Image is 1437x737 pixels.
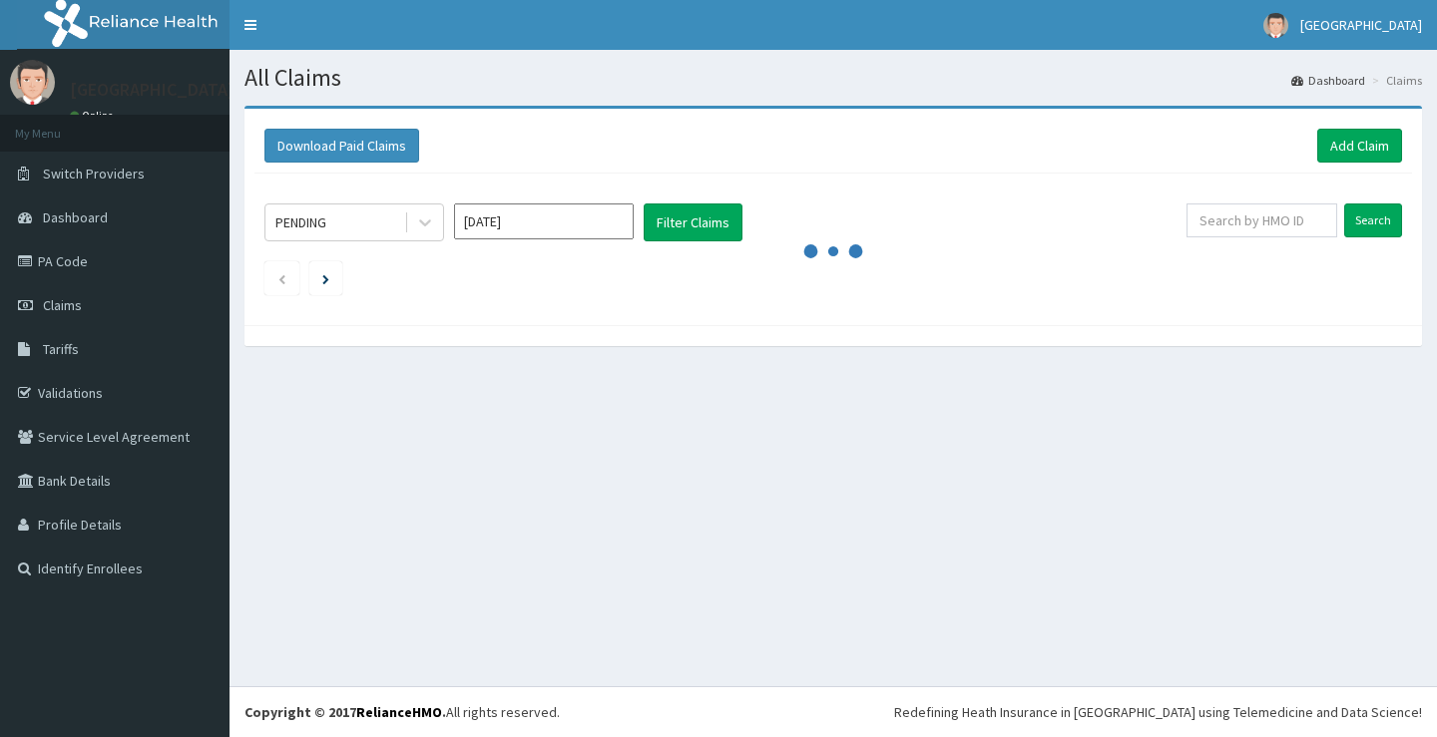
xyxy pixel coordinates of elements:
[1263,13,1288,38] img: User Image
[43,340,79,358] span: Tariffs
[644,203,742,241] button: Filter Claims
[43,296,82,314] span: Claims
[454,203,634,239] input: Select Month and Year
[1291,72,1365,89] a: Dashboard
[43,165,145,183] span: Switch Providers
[894,702,1422,722] div: Redefining Heath Insurance in [GEOGRAPHIC_DATA] using Telemedicine and Data Science!
[70,109,118,123] a: Online
[1187,203,1337,237] input: Search by HMO ID
[803,221,863,281] svg: audio-loading
[277,269,286,287] a: Previous page
[244,703,446,721] strong: Copyright © 2017 .
[244,65,1422,91] h1: All Claims
[1300,16,1422,34] span: [GEOGRAPHIC_DATA]
[356,703,442,721] a: RelianceHMO
[275,212,326,232] div: PENDING
[1367,72,1422,89] li: Claims
[70,81,235,99] p: [GEOGRAPHIC_DATA]
[264,129,419,163] button: Download Paid Claims
[322,269,329,287] a: Next page
[1344,203,1402,237] input: Search
[10,60,55,105] img: User Image
[230,686,1437,737] footer: All rights reserved.
[43,208,108,226] span: Dashboard
[1317,129,1402,163] a: Add Claim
